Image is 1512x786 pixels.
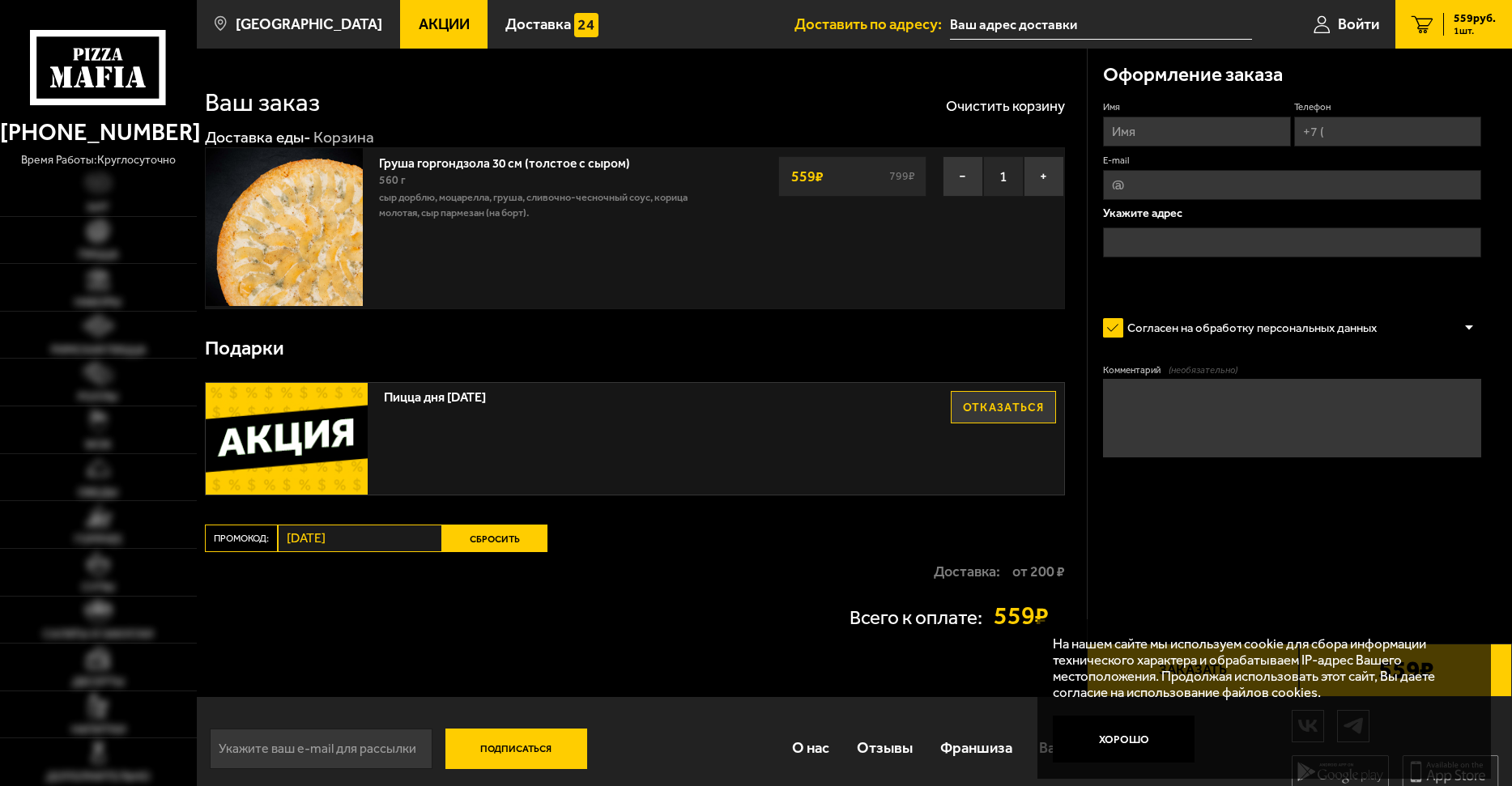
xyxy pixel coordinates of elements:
[1103,65,1283,84] h3: Оформление заказа
[1294,117,1481,147] input: +7 (
[574,13,598,36] img: 15daf4d41897b9f0e9f617042186c801.svg
[1454,13,1496,24] span: 559 руб.
[51,344,146,356] span: Римская пицца
[1454,26,1496,36] span: 1 шт.
[887,171,918,182] s: 799 ₽
[946,99,1065,113] button: Очистить корзину
[1103,154,1481,167] label: E-mail
[87,202,109,214] span: Хит
[994,603,1065,628] strong: 559 ₽
[943,156,983,197] button: −
[787,161,828,192] strong: 559 ₽
[379,189,729,221] p: сыр дорблю, моцарелла, груша, сливочно-чесночный соус, корица молотая, сыр пармезан (на борт).
[72,676,125,688] span: Десерты
[1025,723,1116,774] a: Вакансии
[1103,117,1290,147] input: Имя
[1012,564,1065,579] strong: от 200 ₽
[313,127,374,147] div: Корзина
[1053,635,1465,701] p: На нашем сайте мы используем cookie для сбора информации технического характера и обрабатываем IP...
[78,486,118,499] span: Обеды
[442,525,547,552] button: Сбросить
[850,608,982,627] p: Всего к оплате:
[1338,17,1379,32] span: Войти
[85,439,112,451] span: WOK
[78,391,118,403] span: Роллы
[75,533,122,546] span: Горячее
[75,296,121,308] span: Наборы
[82,581,115,593] span: Супы
[71,724,126,736] span: Напитки
[384,383,899,404] span: Пицца дня [DATE]
[1024,156,1064,197] button: +
[43,628,153,640] span: Салаты и закуски
[1294,100,1481,113] label: Телефон
[983,156,1024,197] span: 1
[1103,207,1481,219] p: Укажите адрес
[205,338,284,358] h3: Подарки
[1103,312,1392,344] label: Согласен на обработку персональных данных
[236,17,382,32] span: [GEOGRAPHIC_DATA]
[379,151,645,171] a: Груша горгондзола 30 см (толстое с сыром)
[46,771,150,783] span: Дополнительно
[1053,716,1195,763] button: Хорошо
[205,90,320,115] h1: Ваш заказ
[419,17,470,32] span: Акции
[1103,170,1481,200] input: @
[779,723,844,774] a: О нас
[205,525,278,552] label: Промокод:
[205,128,311,147] a: Доставка еды-
[794,17,950,32] span: Доставить по адресу:
[926,723,1026,774] a: Франшиза
[1169,363,1237,376] span: (необязательно)
[950,10,1252,40] input: Ваш адрес доставки
[843,723,926,774] a: Отзывы
[1103,100,1290,113] label: Имя
[445,729,587,769] button: Подписаться
[79,249,118,261] span: Пицца
[197,49,1087,697] div: 0 0 0
[1103,363,1481,376] label: Комментарий
[210,729,432,769] input: Укажите ваш e-mail для рассылки
[505,17,571,32] span: Доставка
[951,391,1056,423] button: Отказаться
[379,173,406,187] span: 560 г
[934,564,1000,579] p: Доставка:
